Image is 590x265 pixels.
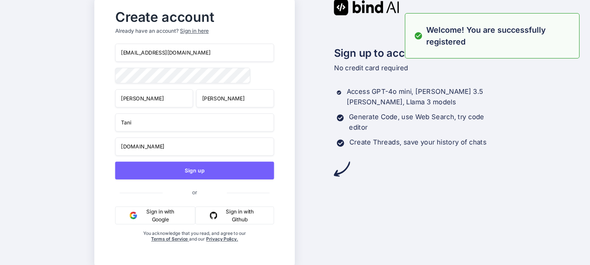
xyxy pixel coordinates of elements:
[115,138,274,156] input: Company website
[115,44,274,62] input: Email
[195,206,274,224] button: Sign in with Github
[151,236,189,242] a: Terms of Service
[115,206,195,224] button: Sign in with Google
[426,24,574,48] p: Welcome! You are successfully registered
[210,212,217,219] img: github
[115,114,274,132] input: Your company name
[347,87,496,108] p: Access GPT-4o mini, [PERSON_NAME] 3.5 [PERSON_NAME], Llama 3 models
[180,28,209,35] div: Sign in here
[334,45,496,61] h2: Sign up to access Bind AI
[141,230,248,260] div: You acknowledge that you read, and agree to our and our
[115,89,193,107] input: First Name
[115,162,274,179] button: Sign up
[334,63,496,73] p: No credit card required
[196,89,274,107] input: Last Name
[206,236,238,242] a: Privacy Policy.
[115,28,274,35] p: Already have an account?
[349,137,486,148] p: Create Threads, save your history of chats
[115,11,274,23] h2: Create account
[162,183,227,201] span: or
[414,24,423,48] img: alert
[349,112,495,133] p: Generate Code, use Web Search, try code editor
[130,212,137,219] img: google
[334,161,350,177] img: arrow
